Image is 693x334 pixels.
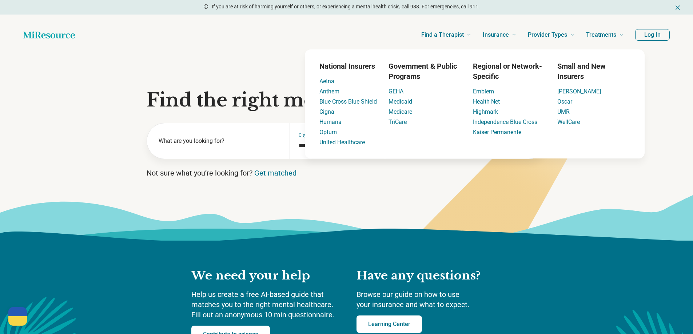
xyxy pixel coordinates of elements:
[473,118,537,125] a: Independence Blue Cross
[674,3,681,12] button: Dismiss
[635,29,670,41] button: Log In
[23,28,75,42] a: Home page
[319,78,334,85] a: Aetna
[389,98,412,105] a: Medicaid
[557,61,630,81] h3: Small and New Insurers
[586,20,624,49] a: Treatments
[557,98,572,105] a: Oscar
[159,137,281,145] label: What are you looking for?
[557,88,601,95] a: [PERSON_NAME]
[421,20,471,49] a: Find a Therapist
[319,118,342,125] a: Humana
[254,169,296,177] a: Get matched
[389,88,403,95] a: GEHA
[473,98,500,105] a: Health Net
[557,108,570,115] a: UMR
[147,168,547,178] p: Not sure what you’re looking for?
[147,89,547,111] h1: Find the right mental health care for you
[389,118,407,125] a: TriCare
[319,88,339,95] a: Anthem
[557,118,580,125] a: WellCare
[191,268,342,283] h2: We need your help
[191,289,342,320] p: Help us create a free AI-based guide that matches you to the right mental healthcare. Fill out an...
[261,49,688,158] div: Insurance
[357,289,502,310] p: Browse our guide on how to use your insurance and what to expect.
[319,139,365,146] a: United Healthcare
[586,30,616,40] span: Treatments
[357,315,422,333] a: Learning Center
[389,61,461,81] h3: Government & Public Programs
[319,61,377,71] h3: National Insurers
[421,30,464,40] span: Find a Therapist
[357,268,502,283] h2: Have any questions?
[528,20,574,49] a: Provider Types
[483,20,516,49] a: Insurance
[528,30,567,40] span: Provider Types
[473,61,546,81] h3: Regional or Network-Specific
[319,129,337,136] a: Optum
[483,30,509,40] span: Insurance
[389,108,412,115] a: Medicare
[319,108,334,115] a: Cigna
[473,129,521,136] a: Kaiser Permanente
[319,98,377,105] a: Blue Cross Blue Shield
[473,88,494,95] a: Emblem
[212,3,480,11] p: If you are at risk of harming yourself or others, or experiencing a mental health crisis, call 98...
[473,108,498,115] a: Highmark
